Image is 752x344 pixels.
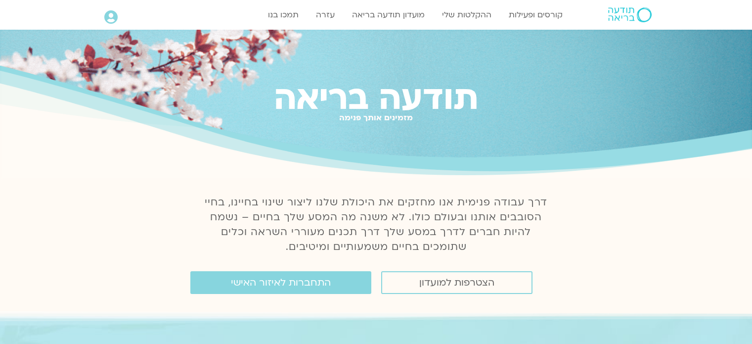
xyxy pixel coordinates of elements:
a: התחברות לאיזור האישי [190,271,371,294]
a: קורסים ופעילות [504,5,568,24]
span: הצטרפות למועדון [419,277,494,288]
a: עזרה [311,5,340,24]
span: התחברות לאיזור האישי [231,277,331,288]
a: הצטרפות למועדון [381,271,532,294]
a: ההקלטות שלי [437,5,496,24]
a: תמכו בנו [263,5,304,24]
img: תודעה בריאה [608,7,652,22]
a: מועדון תודעה בריאה [347,5,430,24]
p: דרך עבודה פנימית אנו מחזקים את היכולת שלנו ליצור שינוי בחיינו, בחיי הסובבים אותנו ובעולם כולו. לא... [199,195,553,254]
